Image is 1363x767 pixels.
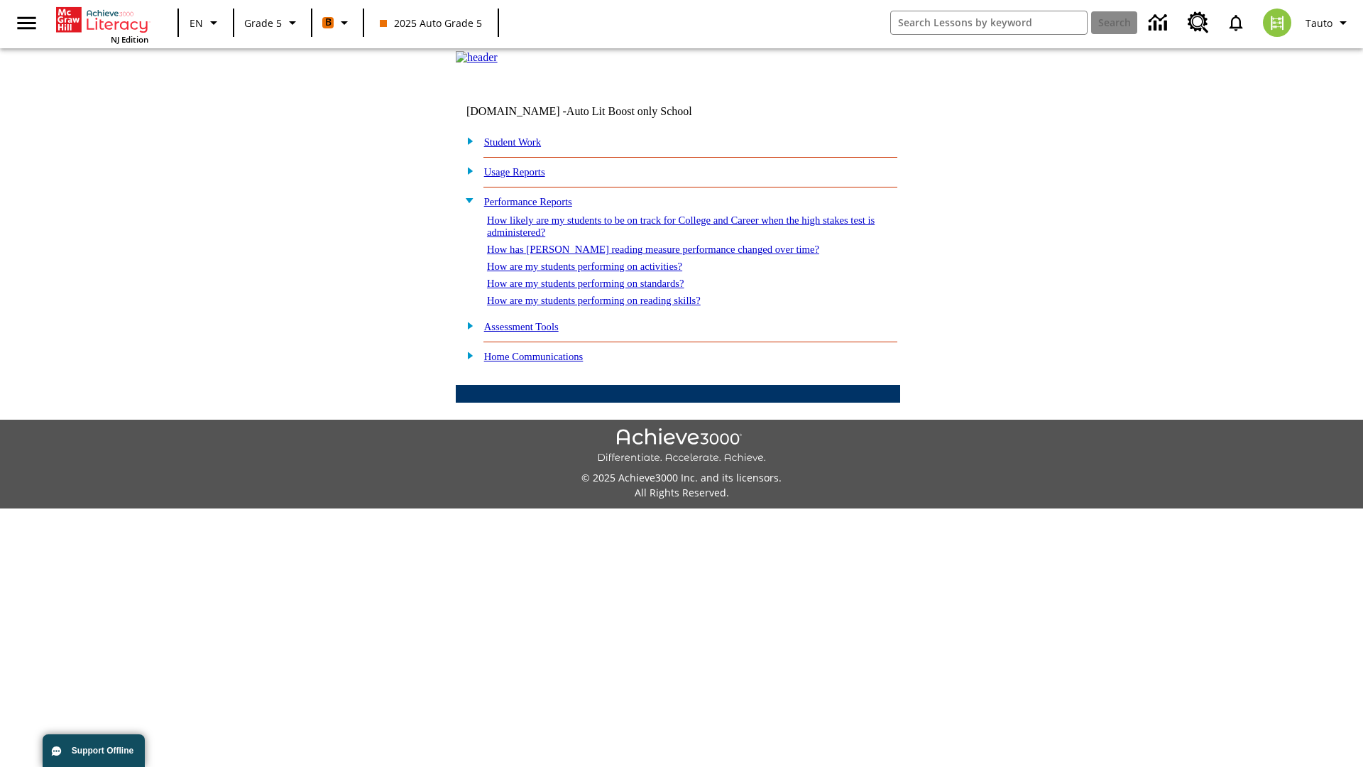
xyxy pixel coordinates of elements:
img: plus.gif [459,134,474,147]
button: Support Offline [43,734,145,767]
div: Home [56,4,148,45]
input: search field [891,11,1087,34]
a: How likely are my students to be on track for College and Career when the high stakes test is adm... [487,214,875,238]
button: Boost Class color is orange. Change class color [317,10,358,36]
img: avatar image [1263,9,1291,37]
button: Profile/Settings [1300,10,1357,36]
a: Resource Center, Will open in new tab [1179,4,1217,42]
span: Support Offline [72,746,133,756]
span: 2025 Auto Grade 5 [380,16,482,31]
a: How are my students performing on activities? [487,261,682,272]
a: How are my students performing on standards? [487,278,684,289]
img: plus.gif [459,319,474,332]
td: [DOMAIN_NAME] - [466,105,728,118]
span: Tauto [1305,16,1332,31]
img: minus.gif [459,194,474,207]
a: Data Center [1140,4,1179,43]
a: Notifications [1217,4,1254,41]
button: Open side menu [6,2,48,44]
span: EN [190,16,203,31]
button: Grade: Grade 5, Select a grade [239,10,307,36]
a: How are my students performing on reading skills? [487,295,701,306]
button: Select a new avatar [1254,4,1300,41]
span: Grade 5 [244,16,282,31]
span: B [325,13,332,31]
a: Student Work [484,136,541,148]
span: NJ Edition [111,34,148,45]
img: header [456,51,498,64]
button: Language: EN, Select a language [183,10,229,36]
a: Home Communications [484,351,584,362]
a: Performance Reports [484,196,572,207]
nobr: Auto Lit Boost only School [566,105,692,117]
img: plus.gif [459,349,474,361]
a: How has [PERSON_NAME] reading measure performance changed over time? [487,244,819,255]
a: Assessment Tools [484,321,559,332]
img: Achieve3000 Differentiate Accelerate Achieve [597,428,766,464]
a: Usage Reports [484,166,545,178]
img: plus.gif [459,164,474,177]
